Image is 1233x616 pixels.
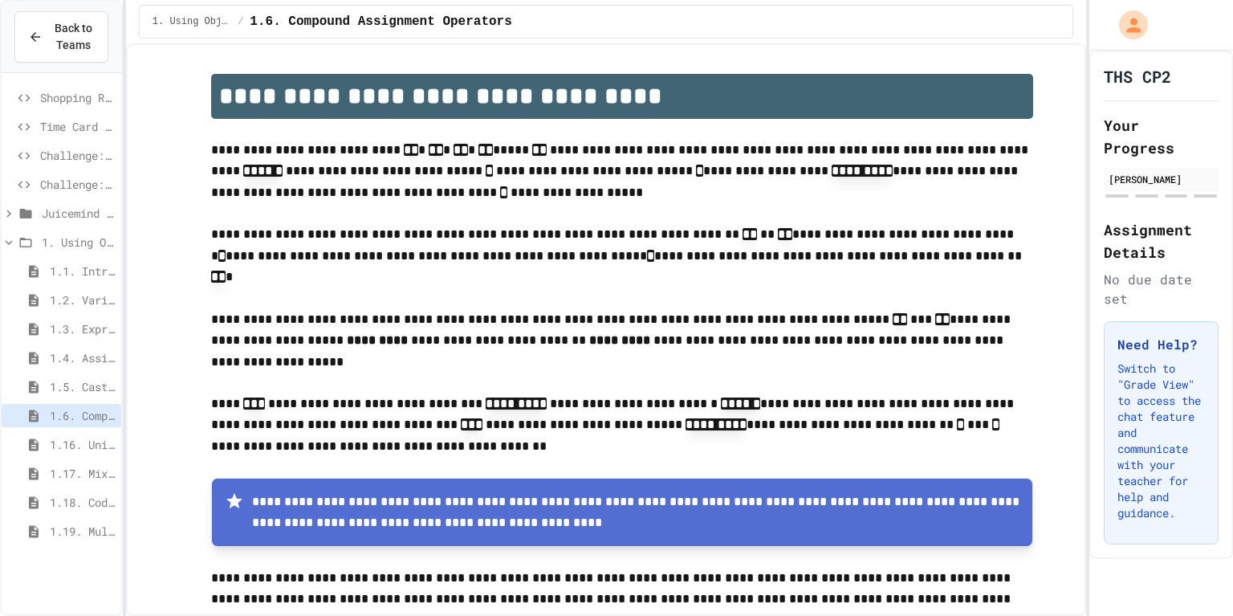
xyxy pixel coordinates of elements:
span: Challenge: Expression Evaluator Fix [40,176,115,193]
div: My Account [1102,6,1152,43]
span: 1.2. Variables and Data Types [50,292,115,308]
span: Time Card Calculator [40,118,115,135]
span: 1.18. Coding Practice 1a (1.1-1.6) [50,494,115,511]
p: Switch to "Grade View" to access the chat feature and communicate with your teacher for help and ... [1117,361,1205,521]
div: No due date set [1104,270,1219,308]
span: 1. Using Objects and Methods [153,15,231,28]
span: 1.6. Compound Assignment Operators [250,12,511,31]
span: 1.1. Introduction to Algorithms, Programming, and Compilers [50,263,115,279]
span: Shopping Receipt Builder [40,89,115,106]
span: Back to Teams [52,20,95,54]
span: / [238,15,243,28]
span: Challenge: Grade Calculator Pro [40,147,115,164]
span: 1.17. Mixed Up Code Practice 1.1-1.6 [50,465,115,482]
h3: Need Help? [1117,335,1205,354]
span: 1.4. Assignment and Input [50,349,115,366]
h2: Assignment Details [1104,218,1219,263]
span: 1. Using Objects and Methods [42,234,115,251]
span: 1.16. Unit Summary 1a (1.1-1.6) [50,436,115,453]
iframe: chat widget [1166,552,1217,600]
span: 1.6. Compound Assignment Operators [50,407,115,424]
span: 1.5. Casting and Ranges of Values [50,378,115,395]
span: 1.3. Expressions and Output [New] [50,320,115,337]
span: 1.19. Multiple Choice Exercises for Unit 1a (1.1-1.6) [50,523,115,540]
h1: THS CP2 [1104,65,1171,88]
div: [PERSON_NAME] [1109,172,1214,186]
h2: Your Progress [1104,114,1219,159]
span: Juicemind (Completed) Excersizes [42,205,115,222]
button: Back to Teams [14,11,108,63]
iframe: chat widget [1100,482,1217,550]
